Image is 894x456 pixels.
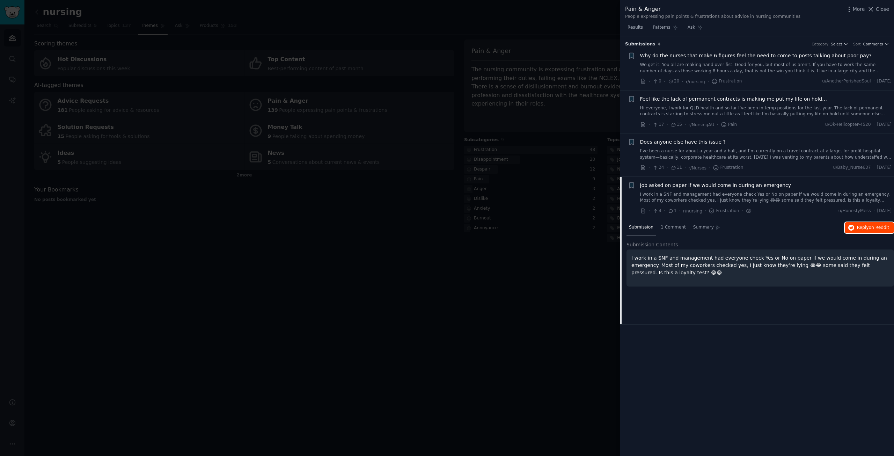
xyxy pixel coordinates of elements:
span: · [742,207,743,215]
span: Summary [693,224,714,231]
span: Ask [688,24,695,31]
span: Frustration [711,78,742,85]
a: Ask [685,22,705,36]
span: · [873,165,875,171]
span: · [679,207,681,215]
span: · [717,121,718,128]
span: · [648,121,650,128]
span: · [664,78,665,85]
span: Results [628,24,643,31]
span: u/AnotherPerishedSoul [822,78,871,85]
span: 1 [668,208,676,214]
span: Patterns [653,24,670,31]
button: Select [831,42,848,46]
span: [DATE] [877,208,892,214]
span: u/Baby_Nurse637 [833,165,871,171]
span: · [708,78,709,85]
span: Submission [629,224,653,231]
span: Submission Contents [626,241,678,248]
span: Frustration [709,208,739,214]
span: 11 [670,165,682,171]
a: job asked on paper if we would come in during an emergency [640,182,791,189]
a: Does anyone else have this issue ? [640,138,726,146]
div: Category [812,42,828,46]
span: 15 [670,122,682,128]
p: I work in a SNF and management had everyone check Yes or No on paper if we would come in during a... [631,254,889,276]
a: We get it: You all are making hand over fist. Good for you, but most of us aren't. If you have to... [640,62,892,74]
a: Patterns [650,22,680,36]
a: I work in a SNF and management had everyone check Yes or No on paper if we would come in during a... [640,191,892,204]
span: on Reddit [869,225,889,230]
button: Close [867,6,889,13]
span: Frustration [713,165,743,171]
span: · [667,164,668,172]
span: · [648,207,650,215]
span: 1 Comment [661,224,686,231]
div: Pain & Anger [625,5,800,14]
a: Results [625,22,645,36]
a: Feel like the lack of permanent contracts is making me put my life on hold… [640,95,827,103]
span: More [853,6,865,13]
span: · [667,121,668,128]
button: More [845,6,865,13]
span: r/nursing [686,79,705,84]
span: · [682,78,683,85]
span: 4 [652,208,661,214]
a: Hi everyone, I work for QLD health and so far I’ve been in temp positions for the last year. The ... [640,105,892,117]
div: People expressing pain points & frustrations about advice in nursing communities [625,14,800,20]
span: Comments [863,42,883,46]
button: Replyon Reddit [845,222,894,233]
span: · [873,122,875,128]
span: Reply [857,225,889,231]
span: r/Nurses [689,166,706,171]
button: Comments [863,42,889,46]
div: Sort [853,42,861,46]
span: [DATE] [877,122,892,128]
span: · [705,207,706,215]
span: r/NursingAU [689,122,715,127]
span: u/HonestyMess [838,208,871,214]
span: [DATE] [877,78,892,85]
span: · [684,121,686,128]
span: · [648,164,650,172]
span: Pain [721,122,737,128]
span: · [873,78,875,85]
span: r/nursing [683,209,702,213]
span: Select [831,42,842,46]
span: 24 [652,165,664,171]
span: · [709,164,710,172]
span: · [684,164,686,172]
span: 20 [668,78,679,85]
span: · [648,78,650,85]
span: u/Ok-Helicopter-4520 [825,122,871,128]
span: Close [876,6,889,13]
span: 17 [652,122,664,128]
a: I’ve been a nurse for about a year and a half, and I’m currently on a travel contract at a large,... [640,148,892,160]
span: 0 [652,78,661,85]
span: [DATE] [877,165,892,171]
span: 4 [658,42,660,46]
a: Why do the nurses that make 6 figures feel the need to come to posts talking about poor pay? [640,52,872,59]
span: · [664,207,665,215]
span: · [873,208,875,214]
span: Submission s [625,41,655,48]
